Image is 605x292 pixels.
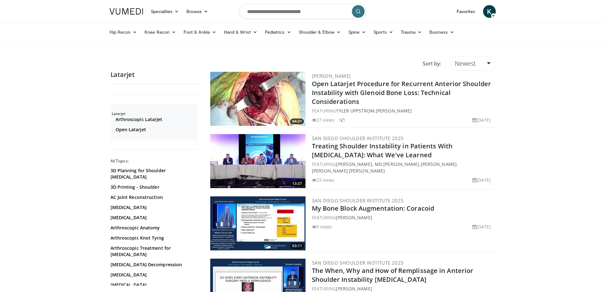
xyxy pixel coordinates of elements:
[290,181,304,187] span: 13:37
[312,177,335,183] li: 23 views
[111,214,196,221] a: [MEDICAL_DATA]
[312,285,494,292] div: FEATURING
[453,5,479,18] a: Favorites
[472,117,491,123] li: [DATE]
[312,223,332,230] li: 9 views
[295,26,345,38] a: Shoulder & Elbow
[426,26,458,38] a: Business
[370,26,397,38] a: Sports
[210,196,306,250] img: b8b13040-45bd-4477-bd13-79b1ef6ed4d9.300x170_q85_crop-smart_upscale.jpg
[290,119,304,124] span: 04:31
[312,161,494,174] div: FEATURING , , , ,
[312,79,491,106] a: Open Latarjet Procedure for Recurrent Anterior Shoulder Instability with Glenoid Bone Loss: Techn...
[111,225,196,231] a: Arthroscopic Anatomy
[312,107,494,114] div: FEATURING ,
[472,223,491,230] li: [DATE]
[210,134,306,188] a: 13:37
[220,26,261,38] a: Hand & Wrist
[312,214,494,221] div: FEATURING
[339,117,345,123] li: 1
[116,116,196,123] a: Arthroscopic Latarjet
[141,26,180,38] a: Knee Recon
[106,26,141,38] a: Hip Recon
[336,108,374,114] a: Tyler Uppstrom
[312,204,434,213] a: My Bone Block Augmentation: Coracoid
[111,245,196,258] a: Arthroscopic Treatment for [MEDICAL_DATA]
[312,260,404,266] a: San Diego Shoulder Institute 2025
[111,282,196,288] a: [MEDICAL_DATA]
[111,167,196,180] a: 3D Planning for Shoulder [MEDICAL_DATA]
[376,108,412,114] a: [PERSON_NAME]
[111,272,196,278] a: [MEDICAL_DATA]
[451,57,494,71] a: Newest
[111,184,196,190] a: 3D Printing - Shoulder
[312,197,404,204] a: San Diego Shoulder Institute 2025
[336,161,382,167] a: [PERSON_NAME], MD
[111,204,196,211] a: [MEDICAL_DATA]
[397,26,426,38] a: Trauma
[116,126,196,133] a: Open Latarjet
[210,134,306,188] img: c94281fe-92dc-4757-a228-7e308c7dd9b7.300x170_q85_crop-smart_upscale.jpg
[147,5,183,18] a: Specialties
[210,196,306,250] a: 03:11
[111,159,198,164] h2: All Topics:
[111,261,196,268] a: [MEDICAL_DATA] Decompression
[312,168,348,174] a: [PERSON_NAME]
[210,72,306,126] img: 2b2da37e-a9b6-423e-b87e-b89ec568d167.300x170_q85_crop-smart_upscale.jpg
[210,72,306,126] a: 04:31
[312,266,474,284] a: The When, Why and How of Remplissage in Anterior Shoulder Instability [MEDICAL_DATA]
[483,5,496,18] a: K
[111,71,199,79] h2: Latarjet
[336,214,372,221] a: [PERSON_NAME]
[290,243,304,249] span: 03:11
[312,142,453,159] a: Treating Shoulder Instability in Patients With [MEDICAL_DATA]: What We've Learned
[472,177,491,183] li: [DATE]
[455,59,476,68] span: Newest
[312,117,335,123] li: 27 views
[261,26,295,38] a: Pediatrics
[421,161,457,167] a: [PERSON_NAME]
[111,194,196,200] a: AC Joint Reconstruction
[336,286,372,292] a: [PERSON_NAME]
[418,57,446,71] div: Sort by:
[110,8,143,15] img: VuMedi Logo
[312,73,351,79] a: [PERSON_NAME]
[183,5,212,18] a: Browse
[312,135,404,141] a: San Diego Shoulder Institute 2025
[111,235,196,241] a: Arthroscopic Knot Tying
[383,161,419,167] a: [PERSON_NAME]
[345,26,370,38] a: Spine
[239,4,366,19] input: Search topics, interventions
[349,168,385,174] a: [PERSON_NAME]
[180,26,220,38] a: Foot & Ankle
[112,111,198,116] h2: Latarjet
